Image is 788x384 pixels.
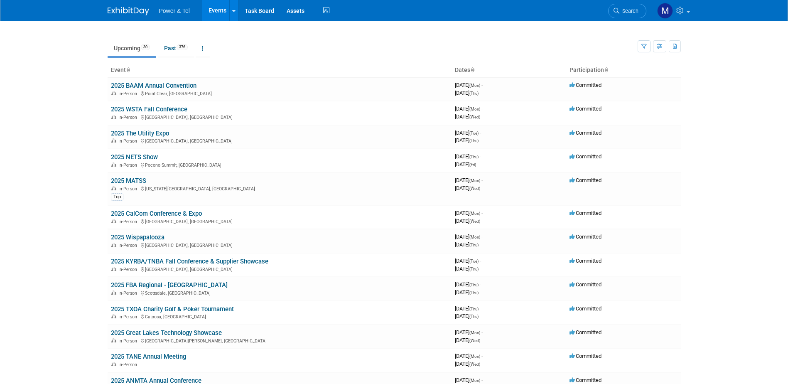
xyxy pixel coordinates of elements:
span: [DATE] [455,234,483,240]
span: Committed [570,281,601,288]
span: [DATE] [455,313,479,319]
a: 2025 WSTA Fall Conference [111,106,187,113]
span: [DATE] [455,82,483,88]
a: 2025 MATSS [111,177,146,185]
span: (Thu) [469,155,479,159]
a: Sort by Event Name [126,66,130,73]
span: In-Person [118,267,140,272]
span: Committed [570,305,601,312]
span: [DATE] [455,361,480,367]
th: Dates [452,63,566,77]
span: (Mon) [469,235,480,239]
span: In-Person [118,362,140,367]
span: In-Person [118,186,140,192]
span: Committed [570,353,601,359]
span: In-Person [118,314,140,320]
a: Sort by Participation Type [604,66,608,73]
span: [DATE] [455,90,479,96]
span: (Thu) [469,138,479,143]
div: Top [111,193,123,201]
span: (Mon) [469,354,480,359]
span: - [481,377,483,383]
span: 30 [141,44,150,50]
span: (Thu) [469,314,479,319]
span: (Fri) [469,162,476,167]
a: Sort by Start Date [470,66,474,73]
img: In-Person Event [111,243,116,247]
span: In-Person [118,91,140,96]
a: 2025 KYRBA/TNBA Fall Conference & Supplier Showcase [111,258,268,265]
span: [DATE] [455,377,483,383]
span: In-Person [118,243,140,248]
span: Committed [570,106,601,112]
span: - [481,177,483,183]
span: [DATE] [455,241,479,248]
span: - [481,329,483,335]
span: Power & Tel [159,7,190,14]
span: [DATE] [455,113,480,120]
a: 2025 Wispapalooza [111,234,164,241]
span: Committed [570,82,601,88]
div: [GEOGRAPHIC_DATA], [GEOGRAPHIC_DATA] [111,241,448,248]
a: 2025 CalCom Conference & Expo [111,210,202,217]
span: [DATE] [455,106,483,112]
span: [DATE] [455,305,481,312]
span: - [480,281,481,288]
a: 2025 Great Lakes Technology Showcase [111,329,222,337]
span: [DATE] [455,130,481,136]
div: Scottsdale, [GEOGRAPHIC_DATA] [111,289,448,296]
span: (Wed) [469,338,480,343]
a: Upcoming30 [108,40,156,56]
div: [GEOGRAPHIC_DATA], [GEOGRAPHIC_DATA] [111,266,448,272]
span: - [481,210,483,216]
img: In-Person Event [111,186,116,190]
span: (Mon) [469,211,480,216]
span: Committed [570,377,601,383]
span: - [481,106,483,112]
span: Committed [570,210,601,216]
span: [DATE] [455,161,476,167]
span: Committed [570,177,601,183]
span: Committed [570,130,601,136]
span: [DATE] [455,177,483,183]
span: Committed [570,258,601,264]
a: 2025 TANE Annual Meeting [111,353,186,360]
img: In-Person Event [111,267,116,271]
span: Committed [570,329,601,335]
span: (Mon) [469,378,480,383]
span: (Mon) [469,107,480,111]
img: In-Person Event [111,91,116,95]
span: Search [619,8,638,14]
img: In-Person Event [111,138,116,143]
span: (Wed) [469,115,480,119]
span: - [480,130,481,136]
span: (Mon) [469,178,480,183]
span: 376 [177,44,188,50]
span: In-Person [118,115,140,120]
div: [GEOGRAPHIC_DATA], [GEOGRAPHIC_DATA] [111,113,448,120]
img: In-Person Event [111,162,116,167]
span: [DATE] [455,137,479,143]
img: In-Person Event [111,338,116,342]
span: (Wed) [469,219,480,224]
span: - [481,234,483,240]
span: (Thu) [469,290,479,295]
span: (Mon) [469,330,480,335]
span: - [480,153,481,160]
span: (Wed) [469,362,480,367]
div: [GEOGRAPHIC_DATA], [GEOGRAPHIC_DATA] [111,137,448,144]
img: In-Person Event [111,115,116,119]
span: (Thu) [469,283,479,287]
span: Committed [570,234,601,240]
a: 2025 The Utility Expo [111,130,169,137]
span: (Tue) [469,259,479,263]
a: Search [608,4,646,18]
span: (Thu) [469,91,479,96]
span: (Thu) [469,243,479,247]
span: (Tue) [469,131,479,135]
img: In-Person Event [111,290,116,295]
span: Committed [570,153,601,160]
span: In-Person [118,219,140,224]
img: In-Person Event [111,314,116,318]
span: In-Person [118,338,140,344]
